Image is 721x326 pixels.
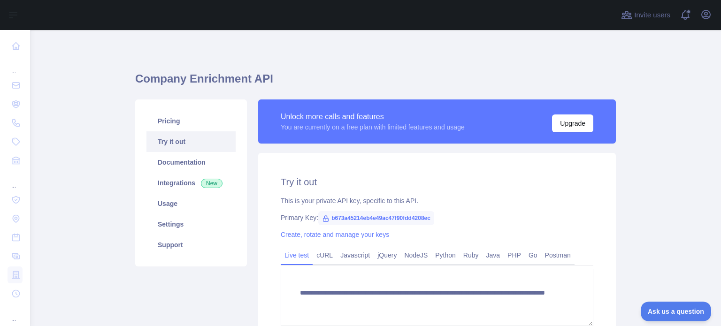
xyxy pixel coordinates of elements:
a: Usage [146,193,236,214]
a: Pricing [146,111,236,131]
div: Unlock more calls and features [281,111,465,122]
h2: Try it out [281,175,593,189]
a: Integrations New [146,173,236,193]
a: Create, rotate and manage your keys [281,231,389,238]
a: Postman [541,248,575,263]
button: Invite users [619,8,672,23]
a: Javascript [337,248,374,263]
div: ... [8,304,23,323]
div: ... [8,171,23,190]
button: Upgrade [552,114,593,132]
a: NodeJS [400,248,431,263]
a: Support [146,235,236,255]
div: Primary Key: [281,213,593,222]
span: Invite users [634,10,670,21]
a: Documentation [146,152,236,173]
div: You are currently on a free plan with limited features and usage [281,122,465,132]
iframe: Toggle Customer Support [641,302,712,321]
span: New [201,179,222,188]
a: jQuery [374,248,400,263]
h1: Company Enrichment API [135,71,616,94]
a: Python [431,248,460,263]
a: Settings [146,214,236,235]
span: b673a45214eb4e49ac47f90fdd4208ec [318,211,434,225]
a: Go [525,248,541,263]
a: Try it out [146,131,236,152]
a: cURL [313,248,337,263]
a: Live test [281,248,313,263]
div: ... [8,56,23,75]
a: PHP [504,248,525,263]
div: This is your private API key, specific to this API. [281,196,593,205]
a: Ruby [460,248,483,263]
a: Java [483,248,504,263]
